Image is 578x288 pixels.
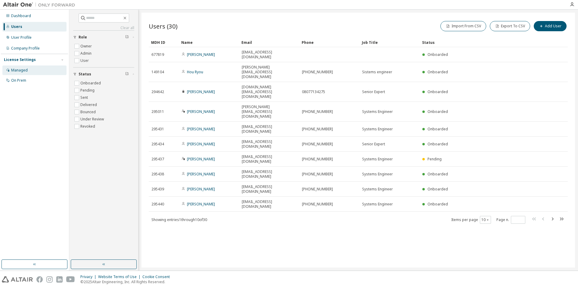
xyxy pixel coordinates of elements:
span: Systems Engineer [362,157,393,162]
span: Showing entries 1 through 10 of 30 [151,217,207,222]
span: 295437 [151,157,164,162]
div: Users [11,24,22,29]
span: [EMAIL_ADDRESS][DOMAIN_NAME] [242,139,297,149]
span: [PHONE_NUMBER] [302,157,333,162]
span: 294642 [151,89,164,94]
span: 295011 [151,109,164,114]
button: Status [73,68,134,81]
div: MDH ID [151,38,176,47]
label: Revoked [80,123,96,130]
label: Sent [80,94,89,101]
span: Onboarded [427,186,448,192]
img: linkedin.svg [56,276,63,283]
span: [DOMAIN_NAME][EMAIL_ADDRESS][DOMAIN_NAME] [242,85,297,99]
span: [EMAIL_ADDRESS][DOMAIN_NAME] [242,124,297,134]
span: [PHONE_NUMBER] [302,142,333,147]
div: Email [241,38,297,47]
span: 295440 [151,202,164,207]
span: [PHONE_NUMBER] [302,127,333,132]
span: [EMAIL_ADDRESS][DOMAIN_NAME] [242,50,297,59]
a: [PERSON_NAME] [187,126,215,132]
span: 677819 [151,52,164,57]
span: [PHONE_NUMBER] [302,172,333,177]
label: Under Review [80,116,105,123]
a: [PERSON_NAME] [187,171,215,177]
p: © 2025 Altair Engineering, Inc. All Rights Reserved. [80,279,173,284]
span: Role [79,35,87,40]
button: Add User [534,21,567,31]
div: Privacy [80,274,98,279]
span: 295438 [151,172,164,177]
span: Sistems engineer [362,70,392,74]
label: Bounced [80,108,97,116]
button: 10 [481,217,489,222]
span: Systems Engineer [362,187,393,192]
span: Onboarded [427,89,448,94]
span: Senior Expert [362,142,385,147]
img: instagram.svg [46,276,53,283]
span: 295434 [151,142,164,147]
a: [PERSON_NAME] [187,186,215,192]
span: [PHONE_NUMBER] [302,109,333,114]
div: Phone [302,38,357,47]
div: Company Profile [11,46,40,51]
span: [PHONE_NUMBER] [302,202,333,207]
div: Dashboard [11,14,31,18]
span: Status [79,72,91,77]
img: facebook.svg [36,276,43,283]
span: 149104 [151,70,164,74]
label: Owner [80,43,93,50]
span: [PERSON_NAME][EMAIL_ADDRESS][DOMAIN_NAME] [242,105,297,119]
span: Systems Engineer [362,109,393,114]
label: User [80,57,90,64]
span: Onboarded [427,126,448,132]
div: Cookie Consent [142,274,173,279]
span: Pending [427,156,442,162]
span: [EMAIL_ADDRESS][DOMAIN_NAME] [242,199,297,209]
a: [PERSON_NAME] [187,89,215,94]
label: Delivered [80,101,98,108]
span: Clear filter [125,72,129,77]
span: Users (30) [149,22,178,30]
button: Export To CSV [490,21,530,31]
span: Onboarded [427,109,448,114]
a: [PERSON_NAME] [187,52,215,57]
img: altair_logo.svg [2,276,33,283]
label: Admin [80,50,93,57]
a: [PERSON_NAME] [187,109,215,114]
div: Managed [11,68,28,73]
div: Name [181,38,237,47]
span: Systems Engineer [362,127,393,132]
label: Pending [80,87,96,94]
div: On Prem [11,78,26,83]
div: Website Terms of Use [98,274,142,279]
button: Role [73,31,134,44]
span: Onboarded [427,202,448,207]
label: Onboarded [80,80,102,87]
a: [PERSON_NAME] [187,202,215,207]
span: [PERSON_NAME][EMAIL_ADDRESS][DOMAIN_NAME] [242,65,297,79]
span: Senior Expert [362,89,385,94]
div: Status [422,38,536,47]
span: Onboarded [427,171,448,177]
span: [PHONE_NUMBER] [302,187,333,192]
span: Systems Engineer [362,202,393,207]
span: 295431 [151,127,164,132]
span: [EMAIL_ADDRESS][DOMAIN_NAME] [242,169,297,179]
div: Job Title [362,38,417,47]
span: Items per page [451,216,491,224]
span: Clear filter [125,35,129,40]
span: [PHONE_NUMBER] [302,70,333,74]
div: License Settings [4,57,36,62]
span: Systems Engineer [362,172,393,177]
button: Import From CSV [440,21,486,31]
span: Onboarded [427,69,448,74]
a: Hou Ryou [187,69,203,74]
a: [PERSON_NAME] [187,156,215,162]
span: Onboarded [427,141,448,147]
span: 295439 [151,187,164,192]
span: [EMAIL_ADDRESS][DOMAIN_NAME] [242,154,297,164]
span: 08077134275 [302,89,325,94]
img: Altair One [3,2,78,8]
a: Clear all [73,26,134,30]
